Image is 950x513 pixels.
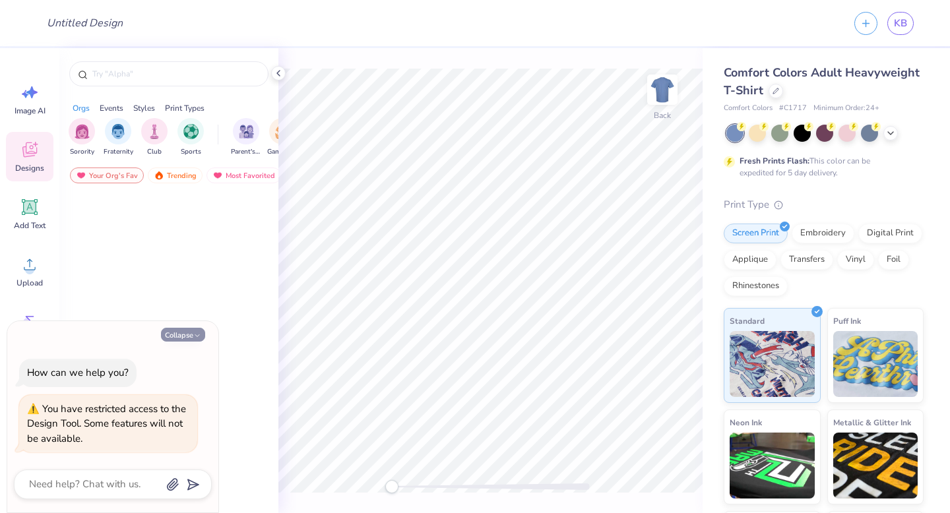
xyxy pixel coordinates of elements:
div: filter for Fraternity [104,118,133,157]
span: Comfort Colors Adult Heavyweight T-Shirt [724,65,920,98]
div: Rhinestones [724,276,788,296]
span: Designs [15,163,44,173]
div: filter for Parent's Weekend [231,118,261,157]
span: Comfort Colors [724,103,773,114]
button: filter button [141,118,168,157]
img: Neon Ink [730,433,815,498]
div: filter for Club [141,118,168,157]
a: KB [887,12,914,35]
input: Untitled Design [36,10,133,36]
button: filter button [104,118,133,157]
div: Styles [133,102,155,114]
div: filter for Game Day [267,118,298,157]
img: Sports Image [183,124,199,139]
div: This color can be expedited for 5 day delivery. [740,155,902,179]
span: Standard [730,314,765,328]
div: Screen Print [724,224,788,243]
span: Sorority [70,147,94,157]
span: Parent's Weekend [231,147,261,157]
span: Add Text [14,220,46,231]
img: Standard [730,331,815,397]
span: Minimum Order: 24 + [813,103,879,114]
button: filter button [69,118,95,157]
span: Neon Ink [730,415,762,429]
button: filter button [177,118,204,157]
span: Image AI [15,106,46,116]
span: # C1717 [779,103,807,114]
img: Game Day Image [275,124,290,139]
div: Transfers [780,250,833,270]
div: Your Org's Fav [70,167,144,183]
img: Parent's Weekend Image [239,124,254,139]
span: Puff Ink [833,314,861,328]
div: Digital Print [858,224,922,243]
div: Foil [878,250,909,270]
button: filter button [231,118,261,157]
span: KB [894,16,907,31]
img: Puff Ink [833,331,918,397]
div: Trending [148,167,203,183]
div: Accessibility label [385,480,398,493]
button: Collapse [161,328,205,342]
img: Metallic & Glitter Ink [833,433,918,498]
div: filter for Sports [177,118,204,157]
img: Club Image [147,124,162,139]
span: Club [147,147,162,157]
button: filter button [267,118,298,157]
img: Fraternity Image [111,124,125,139]
div: Orgs [73,102,90,114]
img: most_fav.gif [76,171,86,180]
img: trending.gif [154,171,164,180]
img: Back [649,76,676,103]
div: Embroidery [792,224,854,243]
div: You have restricted access to the Design Tool. Some features will not be available. [27,402,186,445]
span: Game Day [267,147,298,157]
input: Try "Alpha" [91,67,260,80]
div: Print Type [724,197,924,212]
span: Fraternity [104,147,133,157]
div: filter for Sorority [69,118,95,157]
div: Most Favorited [206,167,281,183]
div: Vinyl [837,250,874,270]
div: Applique [724,250,776,270]
div: Back [654,109,671,121]
img: Sorority Image [75,124,90,139]
span: Upload [16,278,43,288]
span: Metallic & Glitter Ink [833,415,911,429]
span: Sports [181,147,201,157]
strong: Fresh Prints Flash: [740,156,809,166]
div: Events [100,102,123,114]
div: Print Types [165,102,205,114]
img: most_fav.gif [212,171,223,180]
div: How can we help you? [27,366,129,379]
